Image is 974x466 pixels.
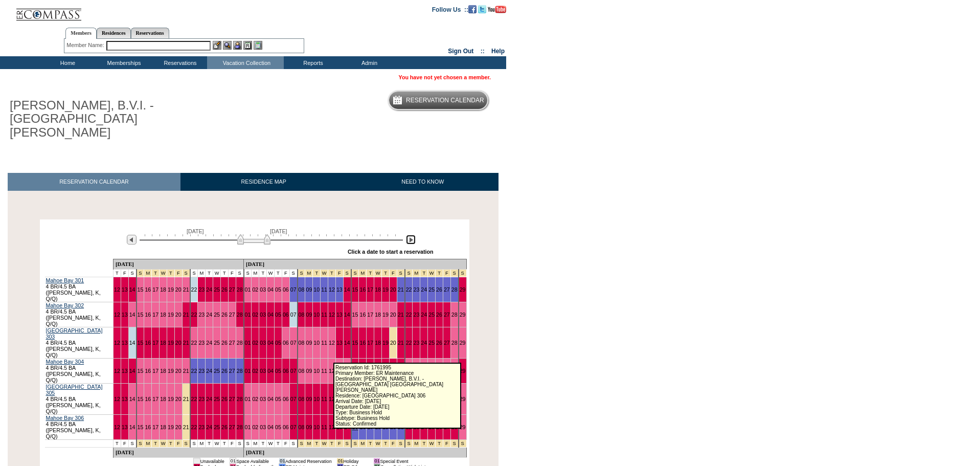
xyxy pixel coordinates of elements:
[198,368,205,374] a: 23
[428,286,435,293] a: 25
[245,286,251,293] a: 01
[299,368,305,374] a: 08
[46,277,84,283] a: Mahoe Bay 301
[306,340,312,346] a: 09
[275,368,281,374] a: 05
[213,41,221,50] img: b_edit.gif
[122,368,128,374] a: 13
[113,259,243,270] td: [DATE]
[460,340,466,346] a: 29
[114,286,120,293] a: 12
[151,56,207,69] td: Reservations
[289,270,297,277] td: S
[221,368,228,374] a: 26
[138,340,144,346] a: 15
[245,396,251,402] a: 01
[191,286,197,293] a: 22
[267,396,274,402] a: 04
[413,340,419,346] a: 23
[275,340,281,346] a: 05
[259,270,267,277] td: T
[206,424,212,430] a: 24
[206,286,212,293] a: 24
[398,312,404,318] a: 21
[114,312,120,318] a: 12
[145,396,151,402] a: 16
[283,368,289,374] a: 06
[228,270,236,277] td: F
[206,368,212,374] a: 24
[290,286,297,293] a: 07
[460,424,466,430] a: 29
[275,424,281,430] a: 05
[95,56,151,69] td: Memberships
[390,312,396,318] a: 20
[8,97,237,141] h1: [PERSON_NAME], B.V.I. - [GEOGRAPHIC_DATA][PERSON_NAME]
[221,396,228,402] a: 26
[175,424,182,430] a: 20
[451,312,458,318] a: 28
[152,424,158,430] a: 17
[137,270,144,277] td: President's Week 2026
[245,368,251,374] a: 01
[252,424,258,430] a: 02
[145,340,151,346] a: 16
[152,286,158,293] a: 17
[359,312,366,318] a: 16
[198,396,205,402] a: 23
[398,286,404,293] a: 21
[290,396,297,402] a: 07
[321,286,327,293] a: 11
[267,424,274,430] a: 04
[168,396,174,402] a: 19
[180,173,347,191] a: RESIDENCE MAP
[152,368,158,374] a: 17
[128,270,136,277] td: S
[260,368,266,374] a: 03
[122,286,128,293] a: 13
[152,270,160,277] td: President's Week 2026
[382,340,389,346] a: 19
[168,368,174,374] a: 19
[313,424,320,430] a: 10
[478,6,486,12] a: Follow us on Twitter
[321,312,327,318] a: 11
[244,259,466,270] td: [DATE]
[144,270,152,277] td: President's Week 2026
[267,286,274,293] a: 04
[283,340,289,346] a: 06
[214,286,220,293] a: 25
[131,28,169,38] a: Reservations
[451,286,458,293] a: 28
[138,396,144,402] a: 15
[340,56,396,69] td: Admin
[175,286,182,293] a: 20
[275,312,281,318] a: 05
[421,312,427,318] a: 24
[347,173,499,191] a: NEED TO KNOW
[436,340,442,346] a: 26
[252,396,258,402] a: 02
[275,286,281,293] a: 05
[191,340,197,346] a: 22
[260,312,266,318] a: 03
[129,312,135,318] a: 14
[122,340,128,346] a: 13
[66,41,106,50] div: Member Name:
[175,396,182,402] a: 20
[129,286,135,293] a: 14
[252,312,258,318] a: 02
[237,368,243,374] a: 28
[206,340,212,346] a: 24
[336,340,343,346] a: 13
[488,6,506,12] a: Subscribe to our YouTube Channel
[283,312,289,318] a: 06
[129,340,135,346] a: 14
[260,424,266,430] a: 03
[198,312,205,318] a: 23
[344,312,350,318] a: 14
[448,48,473,55] a: Sign Out
[321,340,327,346] a: 11
[352,312,358,318] a: 15
[183,312,189,318] a: 21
